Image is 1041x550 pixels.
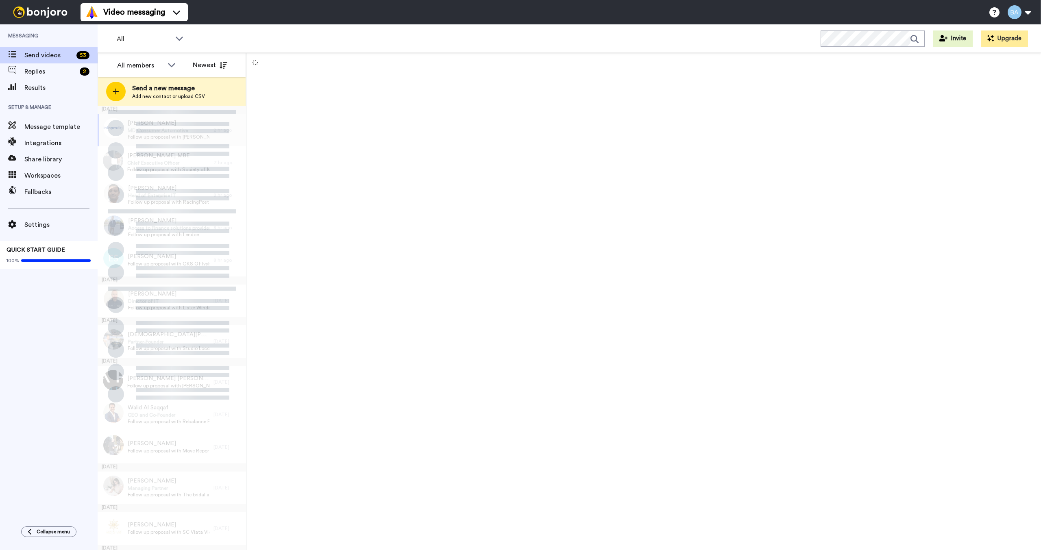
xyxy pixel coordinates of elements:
div: 7 hr ago [213,159,242,166]
div: 2 [80,67,89,76]
span: QUICK START GUIDE [7,247,65,253]
img: a78e0f1f-3dde-40a0-b208-693635218eb4.jpg [104,215,124,236]
span: Follow up proposal with GKS Of Ivybridge Ltd [128,261,209,267]
div: [DATE] [98,504,246,512]
div: [DATE] [213,525,242,532]
span: Video messaging [103,7,165,18]
span: Follow up proposal with [PERSON_NAME] machine and tool [127,383,209,389]
span: Share library [24,154,98,164]
span: [PERSON_NAME] [128,217,209,225]
span: [PERSON_NAME] [128,439,209,448]
span: [PERSON_NAME] [128,119,209,127]
span: Follow up proposal with Society of Maritime Industries [127,166,209,173]
span: [PERSON_NAME] MBE [127,152,209,160]
span: [DEMOGRAPHIC_DATA][PERSON_NAME] [128,330,209,339]
span: Follow up proposal with RacingPost [128,199,209,205]
div: [DATE] [213,298,242,304]
img: c392d7ac-347b-4cb2-a011-72d367dd9b06.jpg [104,183,124,203]
div: 8 hr ago [213,257,242,263]
button: Upgrade [981,30,1028,47]
span: Message template [24,122,98,132]
span: Follow up proposal with SC Viata Vie SRL [128,529,209,535]
span: 100% [7,257,19,264]
img: ce1fe3ee-be03-4487-a455-5e7a4a06aeea.png [103,370,123,390]
div: [DATE] [213,338,242,345]
span: [PERSON_NAME] [PERSON_NAME] [127,374,209,383]
span: Managing Partner [128,485,209,491]
span: Settings [24,220,98,230]
div: 2 hr ago [213,127,242,133]
div: [DATE] [98,276,246,285]
img: ab25c82c-900b-4125-8424-317ac0941e13.jpg [103,329,124,350]
span: Fallbacks [24,187,98,197]
span: Workspaces [24,171,98,180]
span: All [117,34,171,44]
span: MD Consumer Automotive [128,127,209,134]
img: vm-color.svg [85,6,98,19]
button: Collapse menu [21,526,76,537]
div: [DATE] [213,485,242,491]
div: [DATE] [98,106,246,114]
img: d7616bbd-58a7-4afc-858f-b7bbd9c14a0d.jpg [103,435,124,455]
span: Collapse menu [37,528,70,535]
div: 53 [76,51,89,59]
img: 60155124-78ad-4b7e-b64b-11383554914a.jpg [103,516,124,537]
img: es.png [103,248,124,268]
span: Follow up proposal with Studio Locomotion [128,345,209,352]
div: [DATE] [213,444,242,450]
img: bj-logo-header-white.svg [10,7,71,18]
img: 6682ab27-a879-4482-afcc-5651fee748a3.png [103,118,124,138]
div: 8 hr ago [213,192,242,198]
div: All members [117,61,163,70]
span: [PERSON_NAME] [128,252,209,261]
button: Newest [187,57,233,73]
span: Follow up proposal with Lister Windows [128,304,209,311]
img: 3bb66521-6b27-4389-86c9-daccb6d8c8a1.jpg [103,402,124,423]
div: [DATE] [98,317,246,325]
span: Send videos [24,50,73,60]
span: Chief Executive Officer [127,160,209,166]
span: Follow up proposal with Rebalance Earth [128,418,209,425]
span: Walid Al Saqqaf [128,404,209,412]
button: Invite [933,30,973,47]
div: 8 hr ago [213,224,242,231]
span: [PERSON_NAME] [128,290,209,298]
span: Director of IT [128,298,209,304]
div: [DATE] [213,379,242,385]
span: [PERSON_NAME] [128,521,209,529]
span: Send a new message [132,83,205,93]
span: Follow up proposal with Lendoe [128,231,209,238]
span: Follow up proposal with [PERSON_NAME] Group [128,134,209,140]
span: CEO and Co-Founder [128,412,209,418]
span: Access to Finance solutions provider [128,225,209,231]
span: Follow up proposal with Move Report Hub [128,448,209,454]
span: Head of Enterprise IT [128,192,209,199]
img: 307a4f9e-4c26-4147-b3f7-b544ad4ba28a.jpg [103,476,124,496]
span: Follow up proposal with The bridal atelier [128,491,209,498]
img: 3f68af10-e255-49b7-a55a-395281d64604.jpg [104,289,124,309]
span: [PERSON_NAME] [128,184,209,192]
span: Add new contact or upload CSV [132,93,205,100]
div: [DATE] [98,463,246,472]
span: Partner-Founder [128,339,209,345]
span: Integrations [24,138,98,148]
span: Results [24,83,98,93]
span: [PERSON_NAME] [128,477,209,485]
span: Replies [24,67,76,76]
div: [DATE] [98,358,246,366]
div: [DATE] [213,411,242,418]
